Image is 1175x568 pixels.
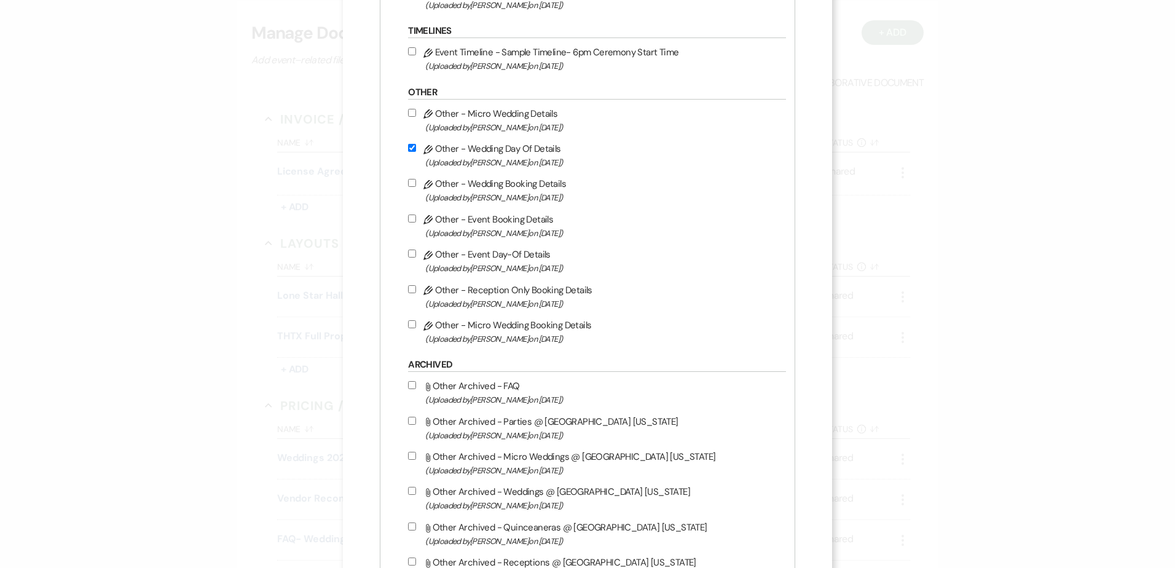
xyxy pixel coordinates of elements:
input: Other - Reception Only Booking Details(Uploaded by[PERSON_NAME]on [DATE]) [408,285,416,293]
label: Other - Micro Wedding Details [408,106,779,135]
label: Event Timeline - Sample Timeline- 6pm Ceremony Start Time [408,44,779,73]
span: (Uploaded by [PERSON_NAME] on [DATE] ) [425,59,779,73]
input: Other Archived - Micro Weddings @ [GEOGRAPHIC_DATA] [US_STATE](Uploaded by[PERSON_NAME]on [DATE]) [408,452,416,460]
input: Event Timeline - Sample Timeline- 6pm Ceremony Start Time(Uploaded by[PERSON_NAME]on [DATE]) [408,47,416,55]
span: (Uploaded by [PERSON_NAME] on [DATE] ) [425,332,779,346]
input: Other Archived - Weddings @ [GEOGRAPHIC_DATA] [US_STATE](Uploaded by[PERSON_NAME]on [DATE]) [408,487,416,495]
span: (Uploaded by [PERSON_NAME] on [DATE] ) [425,428,779,443]
input: Other Archived - Parties @ [GEOGRAPHIC_DATA] [US_STATE](Uploaded by[PERSON_NAME]on [DATE]) [408,417,416,425]
span: (Uploaded by [PERSON_NAME] on [DATE] ) [425,261,779,275]
label: Other - Wedding Day Of Details [408,141,779,170]
input: Other - Event Day-Of Details(Uploaded by[PERSON_NAME]on [DATE]) [408,250,416,258]
span: (Uploaded by [PERSON_NAME] on [DATE] ) [425,156,779,170]
span: (Uploaded by [PERSON_NAME] on [DATE] ) [425,226,779,240]
label: Other - Event Day-Of Details [408,247,779,275]
label: Other Archived - Parties @ [GEOGRAPHIC_DATA] [US_STATE] [408,414,779,443]
label: Other Archived - FAQ [408,378,779,407]
input: Other - Wedding Day Of Details(Uploaded by[PERSON_NAME]on [DATE]) [408,144,416,152]
span: (Uploaded by [PERSON_NAME] on [DATE] ) [425,499,779,513]
input: Other - Event Booking Details(Uploaded by[PERSON_NAME]on [DATE]) [408,215,416,223]
input: Other - Micro Wedding Booking Details(Uploaded by[PERSON_NAME]on [DATE]) [408,320,416,328]
input: Other Archived - Receptions @ [GEOGRAPHIC_DATA] [US_STATE](Uploaded by[PERSON_NAME]on [DATE]) [408,558,416,566]
h6: Archived [408,358,785,372]
label: Other - Reception Only Booking Details [408,282,779,311]
span: (Uploaded by [PERSON_NAME] on [DATE] ) [425,297,779,311]
label: Other Archived - Weddings @ [GEOGRAPHIC_DATA] [US_STATE] [408,484,779,513]
h6: Other [408,86,785,100]
span: (Uploaded by [PERSON_NAME] on [DATE] ) [425,393,779,407]
span: (Uploaded by [PERSON_NAME] on [DATE] ) [425,120,779,135]
span: (Uploaded by [PERSON_NAME] on [DATE] ) [425,463,779,478]
input: Other - Micro Wedding Details(Uploaded by[PERSON_NAME]on [DATE]) [408,109,416,117]
label: Other Archived - Micro Weddings @ [GEOGRAPHIC_DATA] [US_STATE] [408,449,779,478]
span: (Uploaded by [PERSON_NAME] on [DATE] ) [425,534,779,548]
input: Other - Wedding Booking Details(Uploaded by[PERSON_NAME]on [DATE]) [408,179,416,187]
span: (Uploaded by [PERSON_NAME] on [DATE] ) [425,191,779,205]
input: Other Archived - Quinceaneras @ [GEOGRAPHIC_DATA] [US_STATE](Uploaded by[PERSON_NAME]on [DATE]) [408,523,416,531]
label: Other - Micro Wedding Booking Details [408,317,779,346]
h6: Timelines [408,25,785,38]
input: Other Archived - FAQ(Uploaded by[PERSON_NAME]on [DATE]) [408,381,416,389]
label: Other - Wedding Booking Details [408,176,779,205]
label: Other Archived - Quinceaneras @ [GEOGRAPHIC_DATA] [US_STATE] [408,519,779,548]
label: Other - Event Booking Details [408,211,779,240]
